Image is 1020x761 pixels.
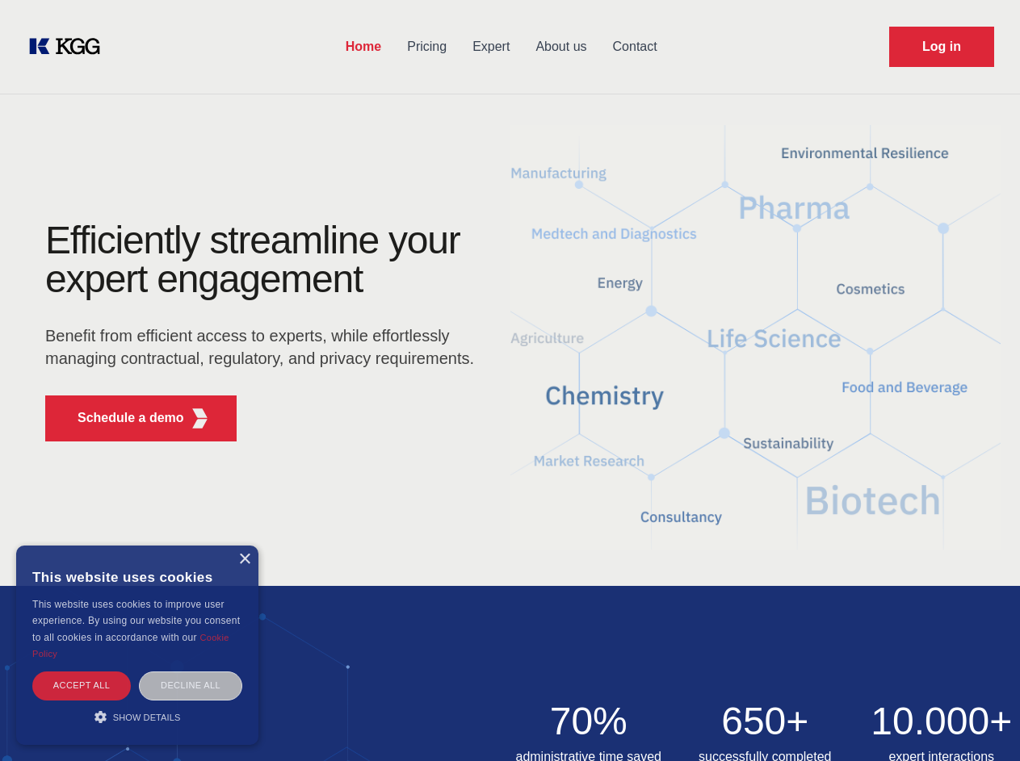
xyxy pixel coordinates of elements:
div: This website uses cookies [32,558,242,596]
div: Accept all [32,671,131,700]
a: Home [333,26,394,68]
div: Close [238,554,250,566]
a: Contact [600,26,670,68]
div: Decline all [139,671,242,700]
h2: 70% [510,702,668,741]
span: This website uses cookies to improve user experience. By using our website you consent to all coo... [32,599,240,643]
a: Pricing [394,26,460,68]
h2: 650+ [686,702,844,741]
div: Show details [32,709,242,725]
img: KGG Fifth Element RED [510,105,1001,570]
h1: Efficiently streamline your expert engagement [45,221,485,299]
p: Benefit from efficient access to experts, while effortlessly managing contractual, regulatory, an... [45,324,485,370]
p: Schedule a demo [78,408,184,428]
a: Cookie Policy [32,633,229,659]
button: Schedule a demoKGG Fifth Element RED [45,395,237,441]
span: Show details [113,713,181,722]
a: About us [523,26,599,68]
a: Request Demo [889,27,994,67]
a: KOL Knowledge Platform: Talk to Key External Experts (KEE) [26,34,113,60]
a: Expert [460,26,523,68]
img: KGG Fifth Element RED [190,408,210,429]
